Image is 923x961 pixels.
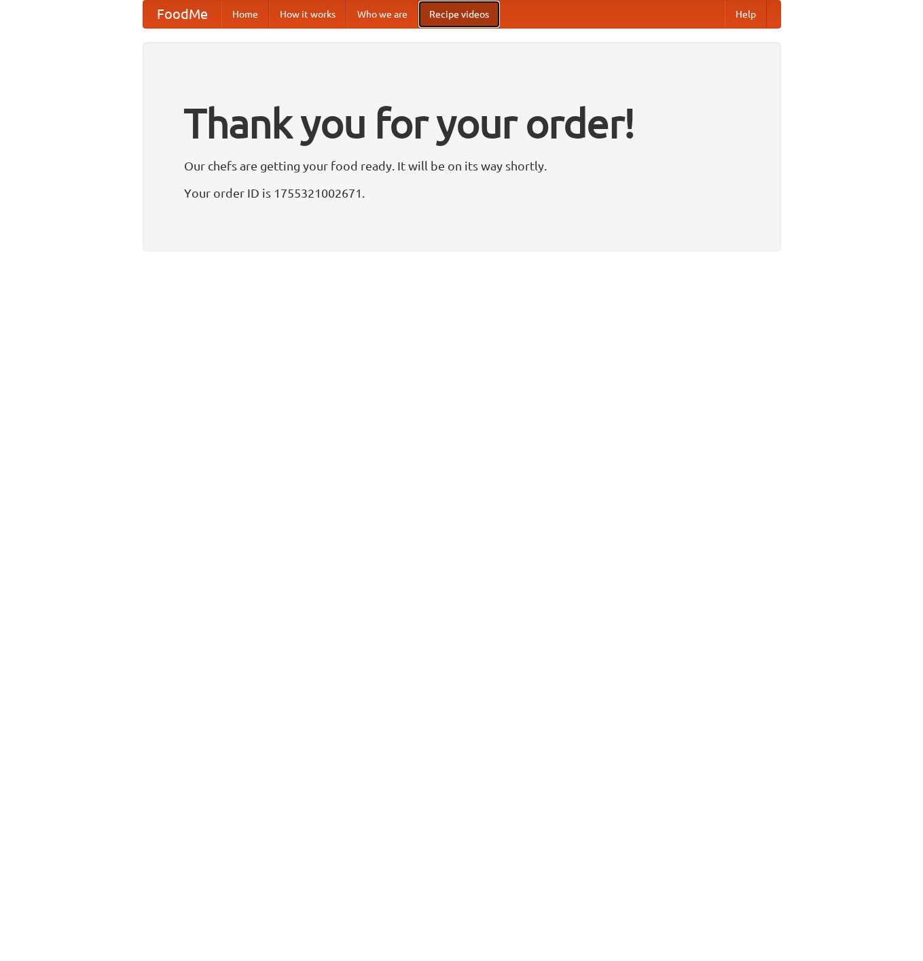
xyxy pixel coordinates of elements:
[184,156,740,176] p: Our chefs are getting your food ready. It will be on its way shortly.
[346,1,418,28] a: Who we are
[221,1,269,28] a: Home
[418,1,500,28] a: Recipe videos
[269,1,346,28] a: How it works
[143,1,221,28] a: FoodMe
[184,90,740,156] h1: Thank you for your order!
[725,1,767,28] a: Help
[184,183,740,203] p: Your order ID is 1755321002671.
